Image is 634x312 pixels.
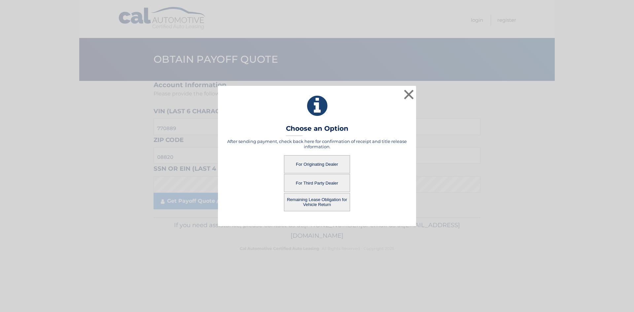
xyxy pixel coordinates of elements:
[226,139,408,149] h5: After sending payment, check back here for confirmation of receipt and title release information.
[284,174,350,192] button: For Third Party Dealer
[402,88,415,101] button: ×
[286,124,348,136] h3: Choose an Option
[284,155,350,173] button: For Originating Dealer
[284,193,350,211] button: Remaining Lease Obligation for Vehicle Return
